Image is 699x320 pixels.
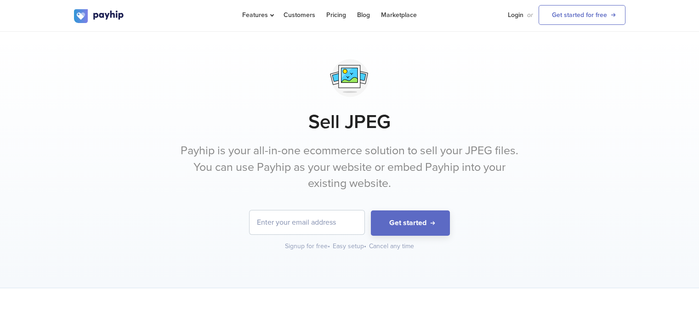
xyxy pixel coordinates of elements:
[285,242,331,251] div: Signup for free
[539,5,625,25] a: Get started for free
[371,210,450,236] button: Get started
[364,242,366,250] span: •
[328,242,330,250] span: •
[74,111,625,134] h1: Sell JPEG
[177,143,522,192] p: Payhip is your all-in-one ecommerce solution to sell your JPEG files. You can use Payhip as your ...
[250,210,364,234] input: Enter your email address
[369,242,414,251] div: Cancel any time
[242,11,273,19] span: Features
[326,55,373,101] img: svg+xml;utf8,%3Csvg%20viewBox%3D%220%200%20100%20100%22%20xmlns%3D%22http%3A%2F%2Fwww.w3.org%2F20...
[333,242,367,251] div: Easy setup
[74,9,125,23] img: logo.svg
